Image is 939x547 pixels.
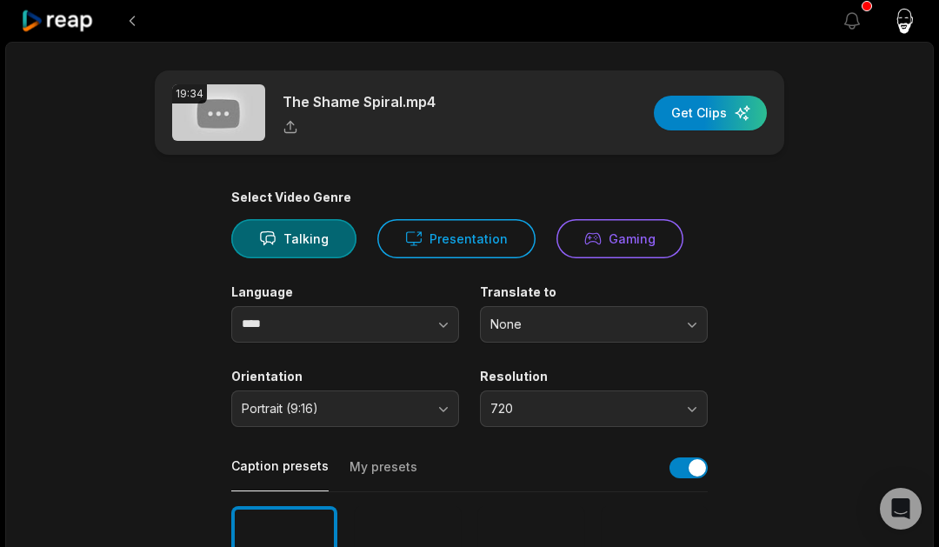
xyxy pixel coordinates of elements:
[490,317,673,332] span: None
[490,401,673,417] span: 720
[231,190,708,205] div: Select Video Genre
[231,390,459,427] button: Portrait (9:16)
[231,284,459,300] label: Language
[880,488,922,530] div: Open Intercom Messenger
[231,457,329,491] button: Caption presets
[480,306,708,343] button: None
[480,390,708,427] button: 720
[654,96,767,130] button: Get Clips
[231,369,459,384] label: Orientation
[377,219,536,258] button: Presentation
[480,284,708,300] label: Translate to
[556,219,683,258] button: Gaming
[172,84,207,103] div: 19:34
[242,401,424,417] span: Portrait (9:16)
[480,369,708,384] label: Resolution
[231,219,356,258] button: Talking
[283,91,436,112] p: The Shame Spiral.mp4
[350,458,417,491] button: My presets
